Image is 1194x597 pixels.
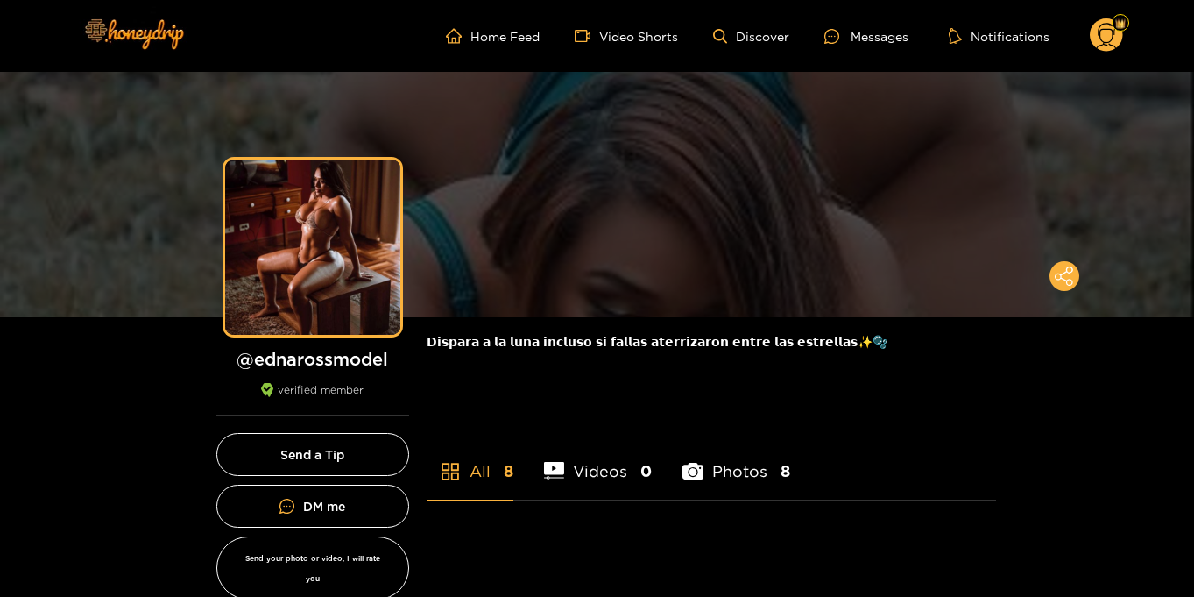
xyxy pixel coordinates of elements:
[682,421,790,500] li: Photos
[446,28,470,44] span: home
[713,29,789,44] a: Discover
[216,348,409,370] h1: @ ednarossmodel
[640,460,652,482] span: 0
[216,383,409,416] div: verified member
[216,485,409,528] a: DM me
[216,433,409,476] button: Send a Tip
[427,421,513,500] li: All
[427,317,996,366] div: 𝗗𝗶𝘀𝗽𝗮𝗿𝗮 𝗮 𝗹𝗮 𝗹𝘂𝗻𝗮 𝗶𝗻𝗰𝗹𝘂𝘀𝗼 𝘀𝗶 𝗳𝗮𝗹𝗹𝗮𝘀 𝗮𝘁𝗲𝗿𝗿𝗶𝘇𝗮𝗿𝗼𝗻 𝗲𝗻𝘁𝗿𝗲 𝗹𝗮𝘀 𝗲𝘀𝘁𝗿𝗲𝗹𝗹𝗮𝘀✨🫧
[943,27,1055,45] button: Notifications
[824,26,908,46] div: Messages
[446,28,540,44] a: Home Feed
[440,461,461,482] span: appstore
[504,460,513,482] span: 8
[1115,18,1126,29] img: Fan Level
[781,460,790,482] span: 8
[575,28,599,44] span: video-camera
[544,421,653,500] li: Videos
[575,28,678,44] a: Video Shorts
